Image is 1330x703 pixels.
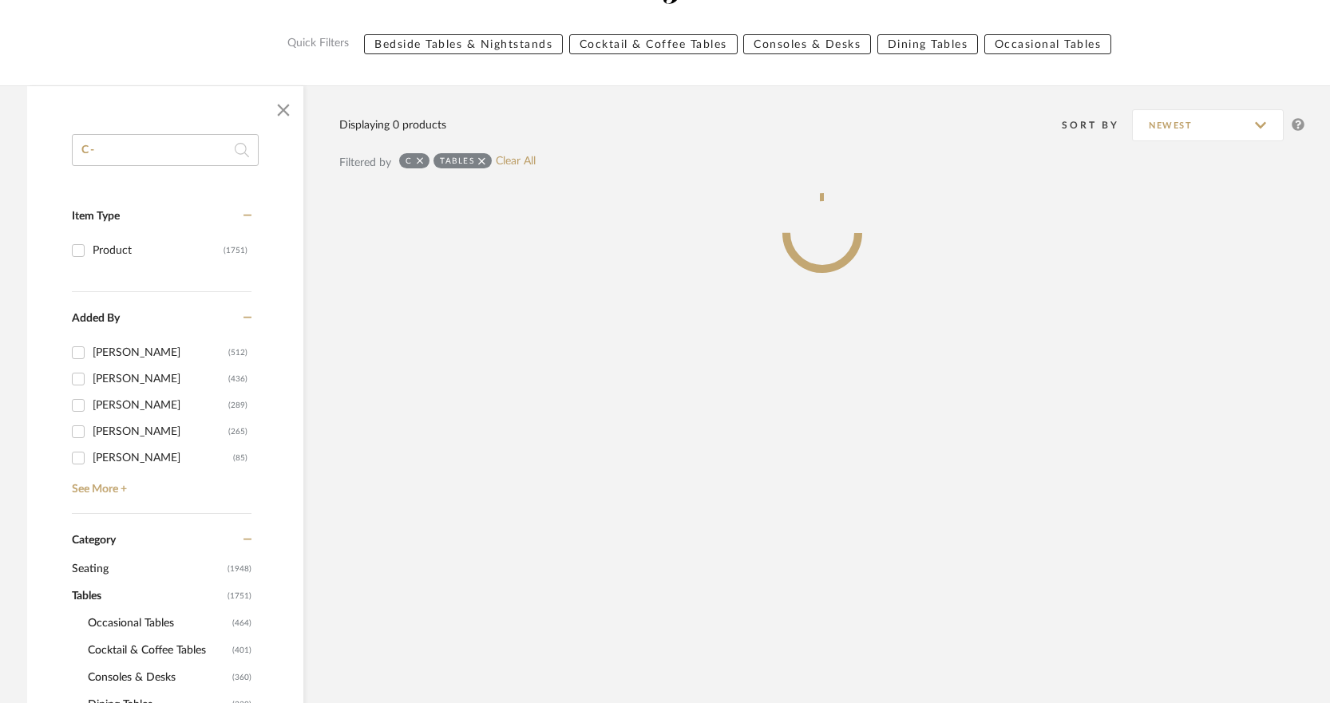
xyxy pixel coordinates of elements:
[72,583,224,610] span: Tables
[743,34,871,54] button: Consoles & Desks
[440,156,474,166] div: Tables
[1062,117,1132,133] div: Sort By
[72,555,224,583] span: Seating
[88,610,228,637] span: Occasional Tables
[72,211,120,222] span: Item Type
[93,393,228,418] div: [PERSON_NAME]
[88,637,228,664] span: Cocktail & Coffee Tables
[228,340,247,365] div: (512)
[93,340,228,365] div: [PERSON_NAME]
[72,313,120,324] span: Added By
[228,366,247,392] div: (436)
[93,445,233,471] div: [PERSON_NAME]
[233,445,247,471] div: (85)
[364,34,563,54] button: Bedside Tables & Nightstands
[228,556,251,582] span: (1948)
[496,155,536,168] a: Clear All
[228,419,247,444] div: (265)
[93,366,228,392] div: [PERSON_NAME]
[232,638,251,663] span: (401)
[72,534,116,547] span: Category
[93,238,224,263] div: Product
[232,665,251,690] span: (360)
[228,583,251,609] span: (1751)
[267,94,299,126] button: Close
[877,34,979,54] button: Dining Tables
[228,393,247,418] div: (289)
[984,34,1112,54] button: Occasional Tables
[88,664,228,691] span: Consoles & Desks
[339,117,446,134] div: Displaying 0 products
[93,419,228,444] div: [PERSON_NAME]
[72,134,259,166] input: Search within 0 results
[68,471,251,496] a: See More +
[569,34,738,54] button: Cocktail & Coffee Tables
[278,34,358,54] label: Quick Filters
[232,610,251,636] span: (464)
[339,154,391,172] div: Filtered by
[406,156,413,166] div: C
[224,238,247,263] div: (1751)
